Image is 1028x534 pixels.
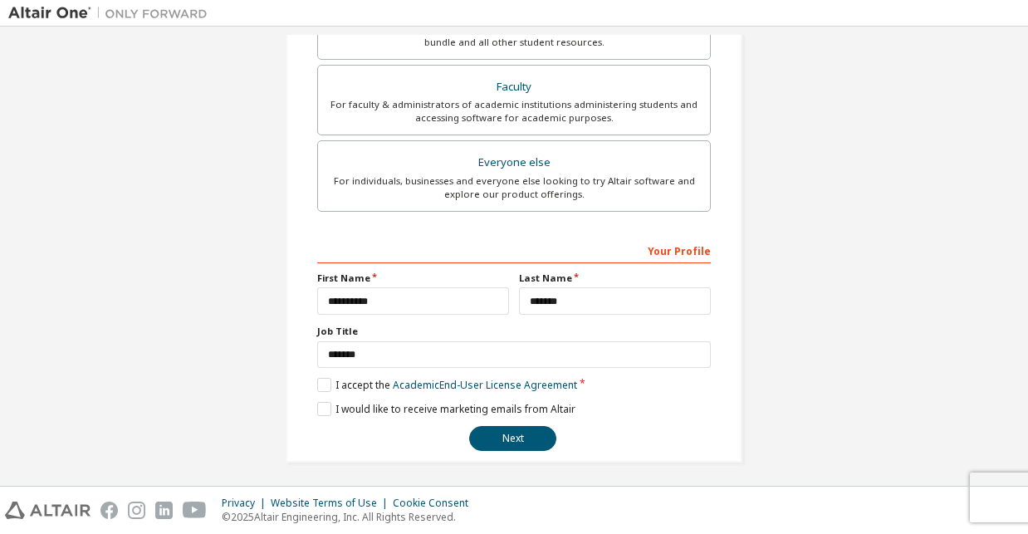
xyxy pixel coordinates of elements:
label: Last Name [519,272,711,285]
label: I accept the [317,378,577,392]
div: Privacy [222,497,271,510]
p: © 2025 Altair Engineering, Inc. All Rights Reserved. [222,510,478,524]
button: Next [469,426,556,451]
a: Academic End-User License Agreement [393,378,577,392]
div: Your Profile [317,237,711,263]
div: Cookie Consent [393,497,478,510]
label: First Name [317,272,509,285]
img: youtube.svg [183,502,207,519]
div: Everyone else [328,151,700,174]
img: linkedin.svg [155,502,173,519]
label: Job Title [317,325,711,338]
img: facebook.svg [100,502,118,519]
div: For faculty & administrators of academic institutions administering students and accessing softwa... [328,98,700,125]
div: Faculty [328,76,700,99]
img: instagram.svg [128,502,145,519]
div: Website Terms of Use [271,497,393,510]
img: Altair One [8,5,216,22]
div: For currently enrolled students looking to access the free Altair Student Edition bundle and all ... [328,22,700,49]
img: altair_logo.svg [5,502,91,519]
div: For individuals, businesses and everyone else looking to try Altair software and explore our prod... [328,174,700,201]
label: I would like to receive marketing emails from Altair [317,402,575,416]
